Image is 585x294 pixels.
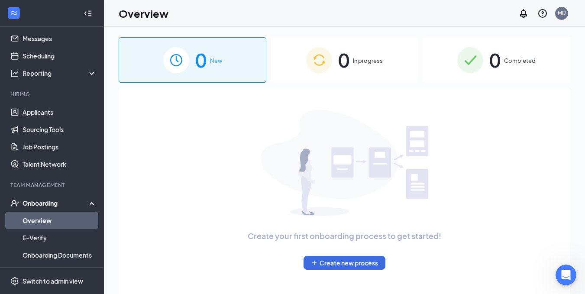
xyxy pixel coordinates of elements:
div: Team Management [10,181,95,189]
svg: UserCheck [10,199,19,207]
h1: [PERSON_NAME] [42,4,98,11]
button: Send a message… [149,224,162,238]
div: Reporting [23,69,97,78]
a: Applicants [23,103,97,121]
button: go back [6,3,22,20]
a: Scheduling [23,47,97,65]
b: About the error message: [14,116,102,123]
button: Emoji picker [13,228,20,235]
div: The message is simply a system reminder to set your availability within the available date range.... [14,116,135,167]
p: Active 1h ago [42,11,81,19]
a: E-Verify [23,229,97,246]
svg: QuestionInfo [537,8,548,19]
svg: Notifications [518,8,529,19]
span: Support Request [65,35,119,42]
textarea: Message… [7,210,166,224]
svg: Collapse [84,9,92,18]
button: Home [136,3,152,20]
li: Set the recurrence (e.g., weekly for recurring slots). [20,67,135,83]
span: 0 [338,45,349,75]
a: Onboarding Documents [23,246,97,264]
div: Switch to admin view [23,277,83,285]
h1: Overview [119,6,168,21]
svg: WorkstreamLogo [10,9,18,17]
a: Talent Network [23,155,97,173]
div: MU [558,10,566,17]
span: 0 [489,45,501,75]
a: Messages [23,30,97,47]
a: Sourcing Tools [23,121,97,138]
a: Activity log [23,264,97,281]
b: Save [35,104,51,111]
a: Overview [23,212,97,229]
span: Create your first onboarding process to get started! [248,230,441,242]
span: In progress [353,56,383,65]
img: Profile image for Sarah [25,5,39,19]
span: 0 [195,45,207,75]
a: Job Postings [23,138,97,155]
button: Start recording [55,228,62,235]
div: Close [152,3,168,19]
li: Enter the maximum number of applicants per slot. [20,85,135,101]
svg: Analysis [10,69,19,78]
button: PlusCreate new process [304,256,385,270]
iframe: Intercom live chat [556,265,576,285]
div: Hiring [10,90,95,98]
svg: Plus [311,259,318,266]
span: Completed [504,56,536,65]
svg: Settings [10,277,19,285]
a: Support Request [47,29,126,48]
button: Gif picker [27,228,34,235]
li: Click . [20,103,135,112]
span: New [210,56,222,65]
div: Onboarding [23,199,89,207]
li: Choose the interviewer. [20,57,135,65]
button: Upload attachment [41,228,48,235]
